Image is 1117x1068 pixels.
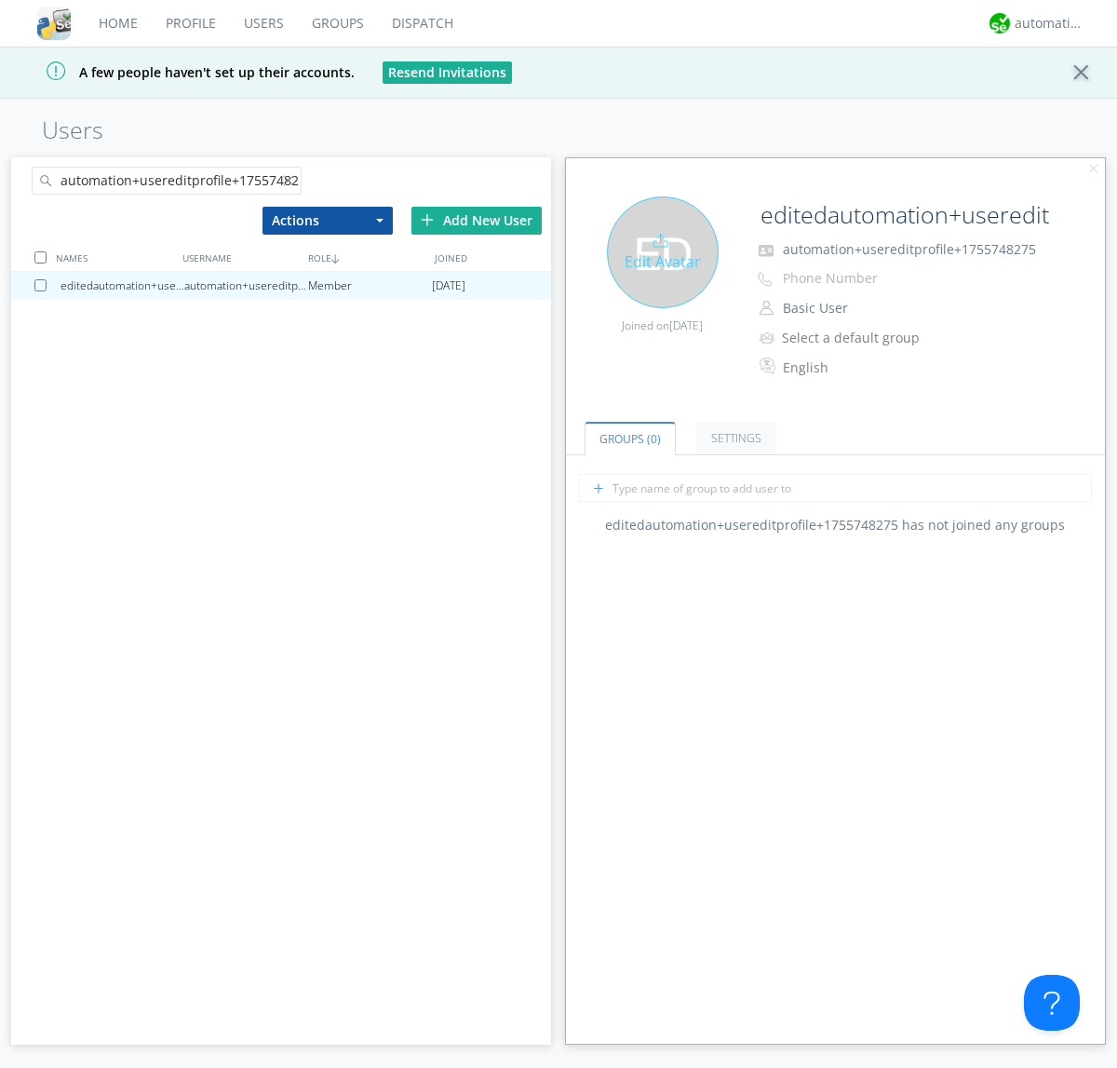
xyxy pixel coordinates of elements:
[262,207,393,235] button: Actions
[760,325,777,350] img: icon-alert-users-thin-outline.svg
[421,213,434,226] img: plus.svg
[11,272,551,300] a: editedautomation+usereditprofile+1755748275automation+usereditprofile+1755748275Member[DATE]
[411,207,542,235] div: Add New User
[303,244,429,271] div: ROLE
[61,272,184,300] div: editedautomation+usereditprofile+1755748275
[783,240,1036,258] span: automation+usereditprofile+1755748275
[989,13,1010,34] img: d2d01cd9b4174d08988066c6d424eccd
[760,301,774,316] img: person-outline.svg
[585,422,676,455] a: Groups (0)
[753,196,1054,234] input: Name
[783,358,938,377] div: English
[383,61,512,84] button: Resend Invitations
[1087,163,1100,176] img: cancel.svg
[782,329,937,347] div: Select a default group
[607,196,719,308] div: Edit Avatar
[14,63,355,81] span: A few people haven't set up their accounts.
[579,474,1092,502] input: Type name of group to add user to
[758,272,773,287] img: phone-outline.svg
[430,244,556,271] div: JOINED
[622,318,703,333] span: Joined on
[51,244,177,271] div: NAMES
[696,422,776,454] a: Settings
[607,196,719,308] img: 373638.png
[566,516,1106,534] div: editedautomation+usereditprofile+1755748275 has not joined any groups
[776,295,962,321] button: Basic User
[669,318,703,333] span: [DATE]
[1024,975,1080,1031] iframe: Toggle Customer Support
[308,272,432,300] div: Member
[178,244,303,271] div: USERNAME
[37,7,71,40] img: cddb5a64eb264b2086981ab96f4c1ba7
[184,272,308,300] div: automation+usereditprofile+1755748275
[32,167,302,195] input: Search users
[432,272,465,300] span: [DATE]
[1015,14,1084,33] div: automation+atlas
[760,355,778,377] img: In groups with Translation enabled, this user's messages will be automatically translated to and ...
